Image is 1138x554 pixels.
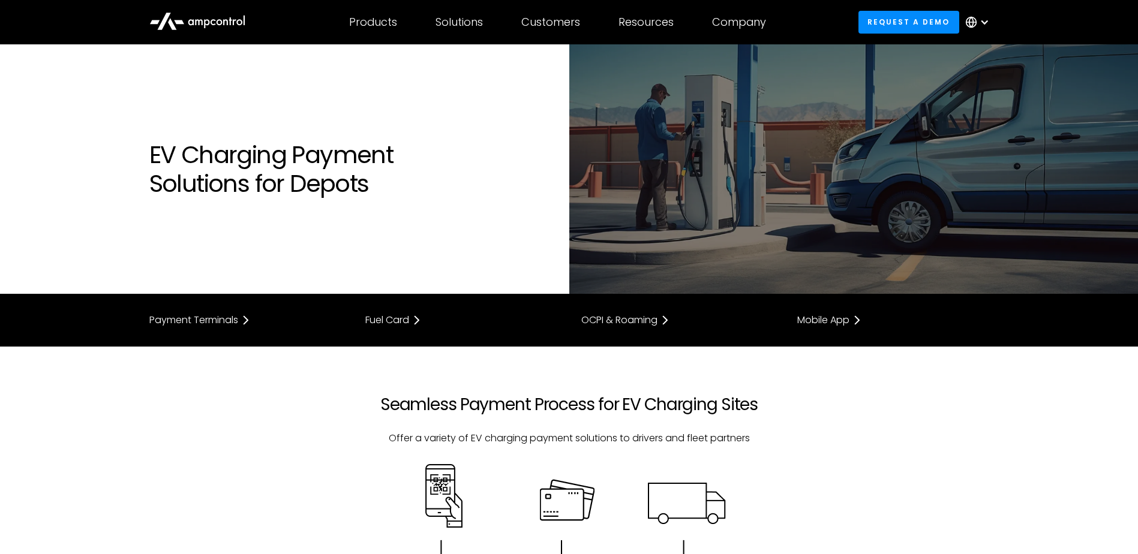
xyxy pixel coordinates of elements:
div: Resources [618,16,674,29]
div: Company [712,16,766,29]
a: Payment Terminals [149,313,341,327]
a: OCPI & Roaming [581,313,773,327]
div: Solutions [436,16,483,29]
a: Request a demo [858,11,959,33]
div: Products [349,16,397,29]
p: Offer a variety of EV charging payment solutions to drivers and fleet partners [365,432,773,445]
h2: Seamless Payment Process for EV Charging Sites [365,395,773,415]
h1: EV Charging Payment Solutions for Depots [149,140,557,198]
a: Fuel Card [365,313,557,327]
div: Customers [521,16,580,29]
div: Fuel Card [365,315,409,325]
div: OCPI & Roaming [581,315,657,325]
a: Mobile App [797,313,989,327]
div: Mobile App [797,315,849,325]
div: Payment Terminals [149,315,238,325]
